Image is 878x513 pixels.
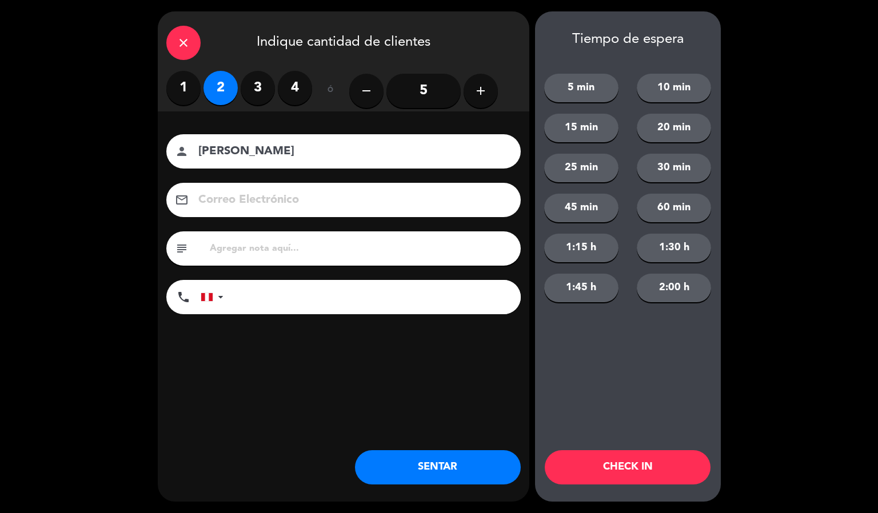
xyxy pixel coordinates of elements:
[544,194,618,222] button: 45 min
[545,450,711,484] button: CHECK IN
[544,114,618,142] button: 15 min
[241,71,275,105] label: 3
[177,36,190,50] i: close
[175,242,189,255] i: subject
[158,11,529,71] div: Indique cantidad de clientes
[474,84,488,98] i: add
[637,234,711,262] button: 1:30 h
[209,241,512,256] input: Agregar nota aquí...
[535,31,721,48] div: Tiempo de espera
[544,74,618,102] button: 5 min
[544,154,618,182] button: 25 min
[637,194,711,222] button: 60 min
[177,290,190,304] i: phone
[464,74,498,108] button: add
[197,190,506,210] input: Correo Electrónico
[175,145,189,158] i: person
[544,234,618,262] button: 1:15 h
[637,114,711,142] button: 20 min
[637,274,711,302] button: 2:00 h
[312,71,349,111] div: ó
[360,84,373,98] i: remove
[203,71,238,105] label: 2
[355,450,521,484] button: SENTAR
[637,154,711,182] button: 30 min
[197,142,506,162] input: Nombre del cliente
[278,71,312,105] label: 4
[166,71,201,105] label: 1
[349,74,384,108] button: remove
[175,193,189,207] i: email
[544,274,618,302] button: 1:45 h
[201,280,228,314] div: Peru (Perú): +51
[637,74,711,102] button: 10 min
